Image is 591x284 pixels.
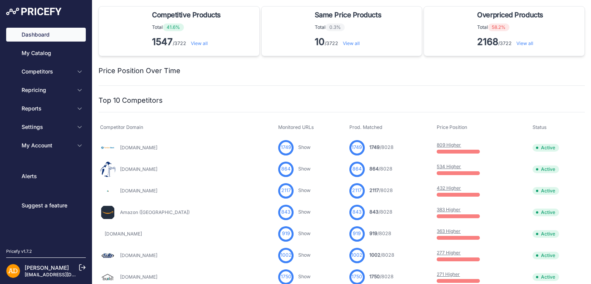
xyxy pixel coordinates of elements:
[100,124,143,130] span: Competitor Domain
[369,274,394,279] a: 1750/8028
[533,124,547,130] span: Status
[281,209,290,216] span: 843
[352,144,362,151] span: 1749
[6,28,86,239] nav: Sidebar
[369,187,393,193] a: 2117/8028
[437,207,461,212] a: 383 Higher
[533,144,559,152] span: Active
[6,46,86,60] a: My Catalog
[278,124,314,130] span: Monitored URLs
[369,187,379,193] span: 2117
[120,252,157,258] a: [DOMAIN_NAME]
[369,231,377,236] span: 919
[437,228,461,234] a: 363 Higher
[120,145,157,150] a: [DOMAIN_NAME]
[437,271,460,277] a: 271 Higher
[477,36,498,47] strong: 2168
[352,273,362,281] span: 1750
[315,36,384,48] p: /3722
[120,188,157,194] a: [DOMAIN_NAME]
[152,10,221,20] span: Competitive Products
[516,40,533,46] a: View all
[349,124,382,130] span: Prod. Matched
[152,23,224,31] p: Total
[488,23,509,31] span: 58.2%
[315,10,381,20] span: Same Price Products
[282,230,290,237] span: 919
[120,166,157,172] a: [DOMAIN_NAME]
[437,250,461,256] a: 277 Higher
[352,187,362,194] span: 2117
[369,231,391,236] a: 919/8028
[533,252,559,259] span: Active
[369,274,380,279] span: 1750
[533,273,559,281] span: Active
[298,231,311,236] a: Show
[6,248,32,255] div: Pricefy v1.7.2
[120,274,157,280] a: [DOMAIN_NAME]
[315,36,325,47] strong: 10
[353,230,361,237] span: 919
[152,36,173,47] strong: 1547
[369,144,394,150] a: 1749/8028
[369,209,392,215] a: 843/8028
[351,252,362,259] span: 1002
[281,165,290,173] span: 864
[22,86,72,94] span: Repricing
[281,187,291,194] span: 2117
[163,23,184,31] span: 41.6%
[25,272,105,277] a: [EMAIL_ADDRESS][DOMAIN_NAME]
[343,40,360,46] a: View all
[98,65,180,76] h2: Price Position Over Time
[152,36,224,48] p: /3722
[437,185,461,191] a: 432 Higher
[298,252,311,258] a: Show
[369,166,379,172] span: 864
[298,166,311,172] a: Show
[369,252,381,258] span: 1002
[298,209,311,215] a: Show
[298,187,311,193] a: Show
[6,28,86,42] a: Dashboard
[298,274,311,279] a: Show
[352,209,362,216] span: 843
[6,120,86,134] button: Settings
[25,264,69,271] a: [PERSON_NAME]
[369,252,394,258] a: 1002/8028
[22,123,72,131] span: Settings
[105,231,142,237] a: [DOMAIN_NAME]
[281,144,291,151] span: 1749
[280,252,292,259] span: 1002
[22,142,72,149] span: My Account
[477,36,546,48] p: /3722
[6,139,86,152] button: My Account
[437,142,461,148] a: 809 Higher
[22,105,72,112] span: Reports
[369,144,380,150] span: 1749
[6,102,86,115] button: Reports
[369,209,379,215] span: 843
[6,199,86,212] a: Suggest a feature
[281,273,291,281] span: 1750
[533,230,559,238] span: Active
[315,23,384,31] p: Total
[326,23,345,31] span: 0.3%
[533,187,559,195] span: Active
[6,83,86,97] button: Repricing
[437,124,467,130] span: Price Position
[369,166,392,172] a: 864/8028
[191,40,208,46] a: View all
[477,23,546,31] p: Total
[533,165,559,173] span: Active
[6,169,86,183] a: Alerts
[120,209,190,215] a: Amazon ([GEOGRAPHIC_DATA])
[6,65,86,79] button: Competitors
[6,8,62,15] img: Pricefy Logo
[352,165,362,173] span: 864
[98,95,163,106] h2: Top 10 Competitors
[22,68,72,75] span: Competitors
[437,164,461,169] a: 534 Higher
[477,10,543,20] span: Overpriced Products
[298,144,311,150] a: Show
[533,209,559,216] span: Active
